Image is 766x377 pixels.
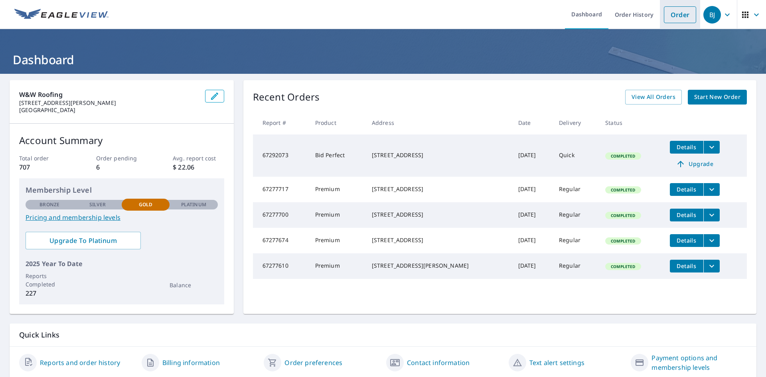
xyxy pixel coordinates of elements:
[512,253,553,279] td: [DATE]
[553,202,599,228] td: Regular
[703,6,721,24] div: BJ
[675,211,699,219] span: Details
[309,111,365,134] th: Product
[253,228,309,253] td: 67277674
[309,177,365,202] td: Premium
[309,134,365,177] td: Bid Perfect
[309,228,365,253] td: Premium
[512,228,553,253] td: [DATE]
[670,141,703,154] button: detailsBtn-67292073
[19,162,70,172] p: 707
[670,183,703,196] button: detailsBtn-67277717
[372,236,505,244] div: [STREET_ADDRESS]
[253,202,309,228] td: 67277700
[372,185,505,193] div: [STREET_ADDRESS]
[19,90,199,99] p: W&W Roofing
[675,143,699,151] span: Details
[96,162,147,172] p: 6
[372,151,505,159] div: [STREET_ADDRESS]
[703,141,720,154] button: filesDropdownBtn-67292073
[181,201,206,208] p: Platinum
[670,234,703,247] button: detailsBtn-67277674
[309,202,365,228] td: Premium
[664,6,696,23] a: Order
[606,238,640,244] span: Completed
[703,183,720,196] button: filesDropdownBtn-67277717
[139,201,152,208] p: Gold
[703,209,720,221] button: filesDropdownBtn-67277700
[675,262,699,270] span: Details
[606,264,640,269] span: Completed
[26,272,73,288] p: Reports Completed
[675,237,699,244] span: Details
[606,213,640,218] span: Completed
[19,330,747,340] p: Quick Links
[253,177,309,202] td: 67277717
[512,202,553,228] td: [DATE]
[89,201,106,208] p: Silver
[32,236,134,245] span: Upgrade To Platinum
[162,358,220,367] a: Billing information
[553,111,599,134] th: Delivery
[309,253,365,279] td: Premium
[19,154,70,162] p: Total order
[703,234,720,247] button: filesDropdownBtn-67277674
[670,158,720,170] a: Upgrade
[651,353,747,372] a: Payment options and membership levels
[253,134,309,177] td: 67292073
[26,185,218,195] p: Membership Level
[26,213,218,222] a: Pricing and membership levels
[553,228,599,253] td: Regular
[10,51,756,68] h1: Dashboard
[14,9,109,21] img: EV Logo
[253,253,309,279] td: 67277610
[512,177,553,202] td: [DATE]
[675,186,699,193] span: Details
[675,159,715,169] span: Upgrade
[96,154,147,162] p: Order pending
[670,260,703,272] button: detailsBtn-67277610
[26,232,141,249] a: Upgrade To Platinum
[173,154,224,162] p: Avg. report cost
[19,99,199,107] p: [STREET_ADDRESS][PERSON_NAME]
[26,288,73,298] p: 227
[19,133,224,148] p: Account Summary
[372,262,505,270] div: [STREET_ADDRESS][PERSON_NAME]
[512,111,553,134] th: Date
[19,107,199,114] p: [GEOGRAPHIC_DATA]
[632,92,675,102] span: View All Orders
[694,92,740,102] span: Start New Order
[553,177,599,202] td: Regular
[40,358,120,367] a: Reports and order history
[407,358,470,367] a: Contact information
[26,259,218,268] p: 2025 Year To Date
[625,90,682,105] a: View All Orders
[253,90,320,105] p: Recent Orders
[39,201,59,208] p: Bronze
[703,260,720,272] button: filesDropdownBtn-67277610
[284,358,342,367] a: Order preferences
[372,211,505,219] div: [STREET_ADDRESS]
[670,209,703,221] button: detailsBtn-67277700
[512,134,553,177] td: [DATE]
[365,111,512,134] th: Address
[253,111,309,134] th: Report #
[688,90,747,105] a: Start New Order
[599,111,663,134] th: Status
[606,187,640,193] span: Completed
[173,162,224,172] p: $ 22.06
[606,153,640,159] span: Completed
[529,358,584,367] a: Text alert settings
[170,281,217,289] p: Balance
[553,253,599,279] td: Regular
[553,134,599,177] td: Quick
